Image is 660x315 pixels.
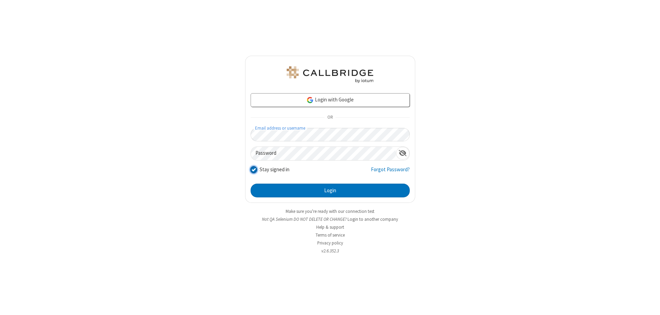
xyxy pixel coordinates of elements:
a: Help & support [316,224,344,230]
button: Login to another company [348,216,398,222]
label: Stay signed in [260,166,289,174]
input: Email address or username [251,128,410,141]
input: Password [251,147,396,160]
a: Terms of service [316,232,345,238]
a: Make sure you're ready with our connection test [286,208,374,214]
div: Show password [396,147,409,160]
li: Not QA Selenium DO NOT DELETE OR CHANGE? [245,216,415,222]
span: OR [324,113,335,122]
a: Login with Google [251,93,410,107]
img: google-icon.png [306,96,314,104]
a: Forgot Password? [371,166,410,179]
a: Privacy policy [317,240,343,246]
li: v2.6.352.3 [245,248,415,254]
button: Login [251,184,410,197]
img: QA Selenium DO NOT DELETE OR CHANGE [285,66,375,83]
